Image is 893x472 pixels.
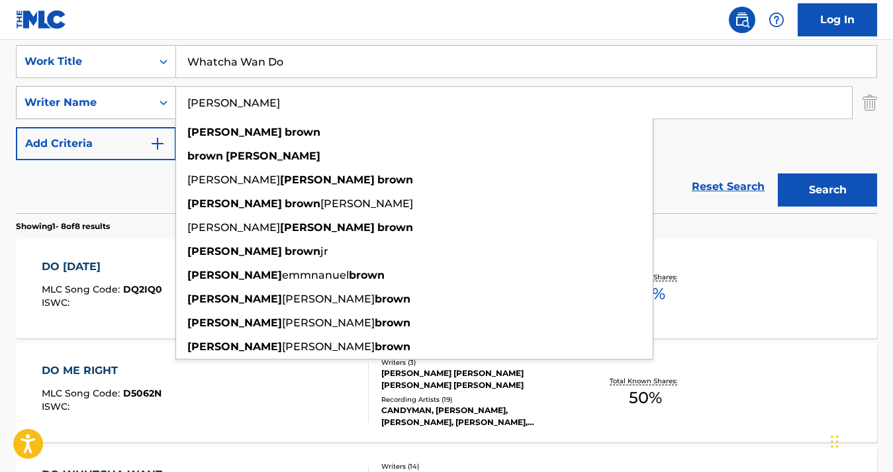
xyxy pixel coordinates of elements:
[42,259,162,275] div: DO [DATE]
[285,197,320,210] strong: brown
[349,269,385,281] strong: brown
[42,401,73,412] span: ISWC :
[24,95,144,111] div: Writer Name
[685,172,771,201] a: Reset Search
[187,245,282,258] strong: [PERSON_NAME]
[187,316,282,329] strong: [PERSON_NAME]
[734,12,750,28] img: search
[778,173,877,207] button: Search
[187,221,280,234] span: [PERSON_NAME]
[320,197,413,210] span: [PERSON_NAME]
[377,221,413,234] strong: brown
[282,340,375,353] span: [PERSON_NAME]
[16,45,877,213] form: Search Form
[42,297,73,308] span: ISWC :
[123,283,162,295] span: DQ2IQ0
[610,376,681,386] p: Total Known Shares:
[42,363,162,379] div: DO ME RIGHT
[320,245,328,258] span: jr
[16,343,877,442] a: DO ME RIGHTMLC Song Code:D5062NISWC:Writers (3)[PERSON_NAME] [PERSON_NAME] [PERSON_NAME] [PERSON_...
[24,54,144,70] div: Work Title
[187,150,223,162] strong: brown
[769,12,784,28] img: help
[123,387,162,399] span: D5062N
[381,357,573,367] div: Writers ( 3 )
[187,340,282,353] strong: [PERSON_NAME]
[827,408,893,472] iframe: Chat Widget
[375,316,410,329] strong: brown
[16,220,110,232] p: Showing 1 - 8 of 8 results
[280,173,375,186] strong: [PERSON_NAME]
[729,7,755,33] a: Public Search
[280,221,375,234] strong: [PERSON_NAME]
[16,10,67,29] img: MLC Logo
[381,404,573,428] div: CANDYMAN, [PERSON_NAME], [PERSON_NAME], [PERSON_NAME], CANDYMAN
[831,422,839,461] div: Drag
[863,86,877,119] img: Delete Criterion
[42,283,123,295] span: MLC Song Code :
[187,173,280,186] span: [PERSON_NAME]
[375,293,410,305] strong: brown
[285,245,320,258] strong: brown
[375,340,410,353] strong: brown
[187,126,282,138] strong: [PERSON_NAME]
[16,127,176,160] button: Add Criteria
[150,136,165,152] img: 9d2ae6d4665cec9f34b9.svg
[187,269,282,281] strong: [PERSON_NAME]
[226,150,320,162] strong: [PERSON_NAME]
[763,7,790,33] div: Help
[381,461,573,471] div: Writers ( 14 )
[42,387,123,399] span: MLC Song Code :
[381,395,573,404] div: Recording Artists ( 19 )
[285,126,320,138] strong: brown
[377,173,413,186] strong: brown
[282,293,375,305] span: [PERSON_NAME]
[282,316,375,329] span: [PERSON_NAME]
[282,269,349,281] span: emmnanuel
[629,386,662,410] span: 50 %
[187,197,282,210] strong: [PERSON_NAME]
[187,293,282,305] strong: [PERSON_NAME]
[16,239,877,338] a: DO [DATE]MLC Song Code:DQ2IQ0ISWC:Writers (1)[PERSON_NAME]Recording Artists (17)[PERSON_NAME], [P...
[798,3,877,36] a: Log In
[381,367,573,391] div: [PERSON_NAME] [PERSON_NAME] [PERSON_NAME] [PERSON_NAME]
